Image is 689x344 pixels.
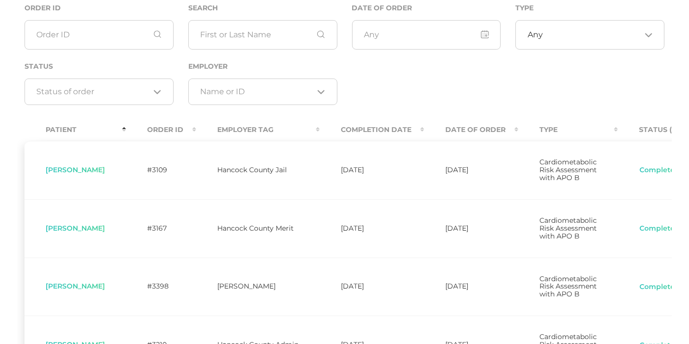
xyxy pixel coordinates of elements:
[518,119,618,141] th: Type : activate to sort column ascending
[46,282,105,291] span: [PERSON_NAME]
[25,62,53,71] label: Status
[320,119,424,141] th: Completion Date : activate to sort column ascending
[196,258,320,316] td: [PERSON_NAME]
[320,199,424,258] td: [DATE]
[126,119,196,141] th: Order ID : activate to sort column ascending
[196,119,320,141] th: Employer Tag : activate to sort column ascending
[196,141,320,199] td: Hancock County Jail
[539,274,597,299] span: Cardiometabolic Risk Assessment with APO B
[188,62,228,71] label: Employer
[37,87,150,97] input: Search for option
[188,79,337,105] div: Search for option
[352,4,412,12] label: Date of Order
[424,258,518,316] td: [DATE]
[25,119,126,141] th: Patient : activate to sort column descending
[424,199,518,258] td: [DATE]
[46,165,105,174] span: [PERSON_NAME]
[25,20,174,50] input: Order ID
[320,141,424,199] td: [DATE]
[528,30,543,40] span: Any
[639,224,680,234] button: Completed
[126,199,196,258] td: #3167
[639,282,680,292] button: Completed
[25,79,174,105] div: Search for option
[25,4,61,12] label: Order ID
[424,141,518,199] td: [DATE]
[320,258,424,316] td: [DATE]
[515,4,534,12] label: Type
[188,4,218,12] label: Search
[543,30,641,40] input: Search for option
[46,224,105,233] span: [PERSON_NAME]
[424,119,518,141] th: Date Of Order : activate to sort column ascending
[126,258,196,316] td: #3398
[352,20,501,50] input: Any
[539,158,597,182] span: Cardiometabolic Risk Assessment with APO B
[515,20,664,50] div: Search for option
[196,199,320,258] td: Hancock County Merit
[188,20,337,50] input: First or Last Name
[126,141,196,199] td: #3109
[539,216,597,240] span: Cardiometabolic Risk Assessment with APO B
[639,165,680,175] button: Completed
[200,87,313,97] input: Search for option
